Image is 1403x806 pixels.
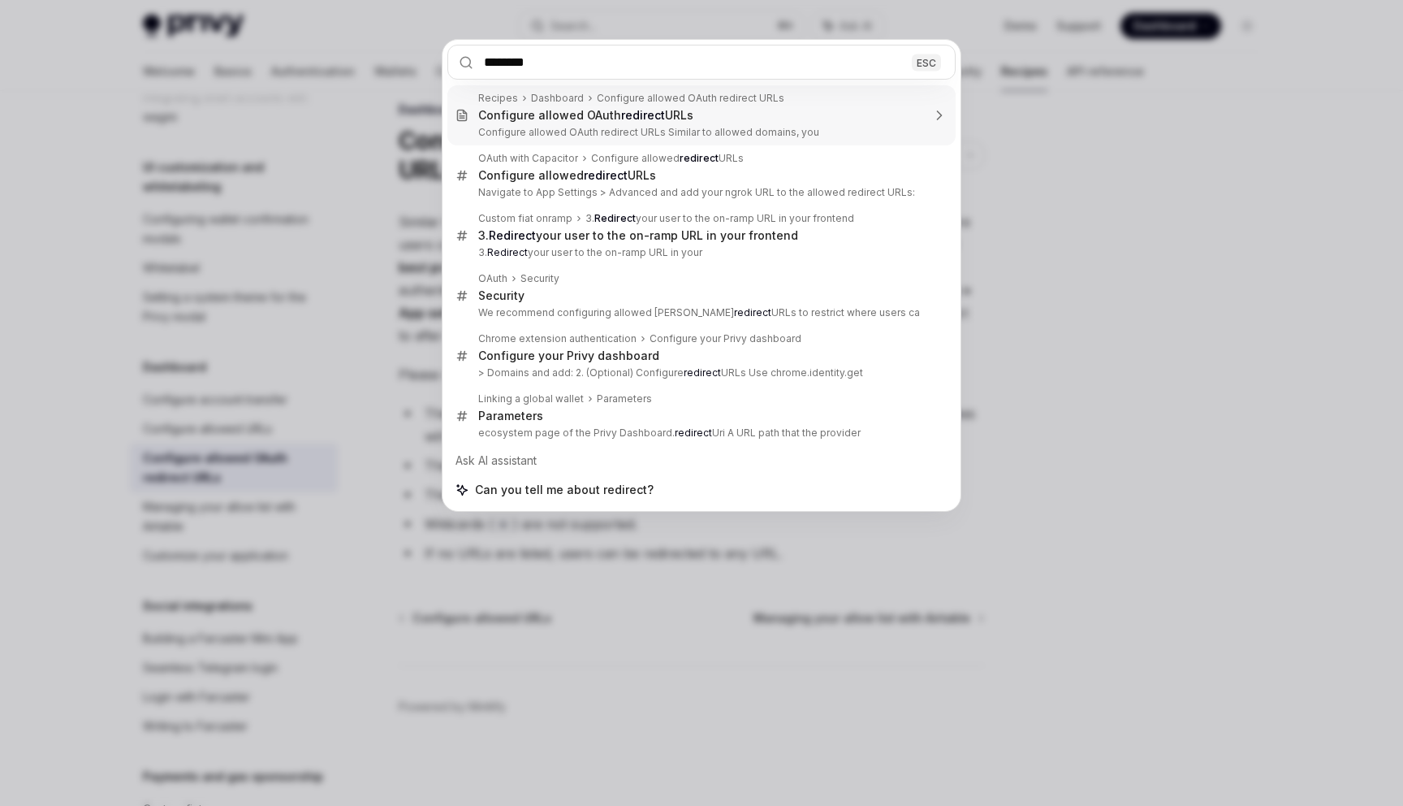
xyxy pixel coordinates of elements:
div: OAuth with Capacitor [478,152,578,165]
b: redirect [680,152,719,164]
div: Configure allowed OAuth URLs [478,108,693,123]
b: redirect [734,306,771,318]
div: Configure allowed URLs [591,152,744,165]
p: 3. your user to the on-ramp URL in your [478,246,922,259]
div: Parameters [478,409,543,423]
b: redirect [684,366,721,379]
span: Can you tell me about redirect? [475,482,654,498]
div: Linking a global wallet [478,392,584,405]
b: redirect [584,168,628,182]
div: Configure your Privy dashboard [478,349,659,363]
div: Recipes [478,92,518,105]
p: > Domains and add: 2. (Optional) Configure URLs Use chrome.identity.get [478,366,922,379]
p: Configure allowed OAuth redirect URLs Similar to allowed domains, you [478,126,922,139]
div: Security [520,272,559,285]
div: Configure allowed OAuth redirect URLs [597,92,784,105]
div: Custom fiat onramp [478,212,572,225]
div: OAuth [478,272,507,285]
div: Chrome extension authentication [478,332,637,345]
b: redirect [675,427,712,439]
p: ecosystem page of the Privy Dashboard. Uri A URL path that the provider [478,427,922,440]
div: 3. your user to the on-ramp URL in your frontend [478,228,798,243]
div: Parameters [597,392,652,405]
div: ESC [912,54,941,71]
div: Ask AI assistant [447,446,956,475]
div: Dashboard [531,92,584,105]
div: Security [478,288,525,303]
b: redirect [621,108,665,122]
p: We recommend configuring allowed [PERSON_NAME] URLs to restrict where users ca [478,306,922,319]
div: Configure allowed URLs [478,168,656,183]
b: Redirect [594,212,636,224]
div: 3. your user to the on-ramp URL in your frontend [585,212,854,225]
div: Configure your Privy dashboard [650,332,801,345]
p: Navigate to App Settings > Advanced and add your ngrok URL to the allowed redirect URLs: [478,186,922,199]
b: Redirect [489,228,536,242]
b: Redirect [487,246,528,258]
